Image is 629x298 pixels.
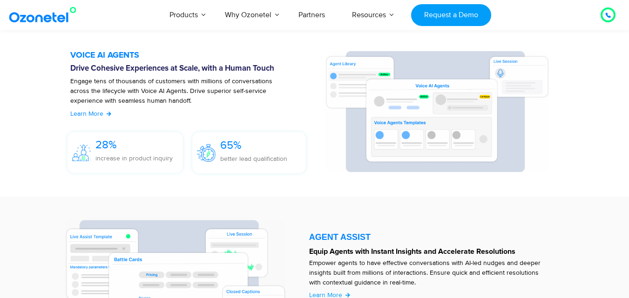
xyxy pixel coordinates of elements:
span: 65% [220,139,242,152]
p: better lead qualification [220,154,287,164]
a: Request a Demo [411,4,491,26]
p: Empower agents to have effective conversations with AI-led nudges and deeper insights built from ... [309,258,550,287]
span: 28% [95,138,117,152]
h5: VOICE AI AGENTS [70,51,316,60]
strong: Equip Agents with Instant Insights and Accelerate Resolutions [309,248,515,255]
p: Engage tens of thousands of customers with millions of conversations across the lifecycle with Vo... [70,76,292,115]
img: 65% [197,144,216,161]
div: AGENT ASSIST [309,233,559,241]
a: Learn More [70,109,112,119]
img: 28% [72,145,91,161]
h6: Drive Cohesive Experiences at Scale, with a Human Touch [70,64,316,73]
span: Learn More [70,110,103,118]
p: increase in product inquiry [95,153,173,163]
